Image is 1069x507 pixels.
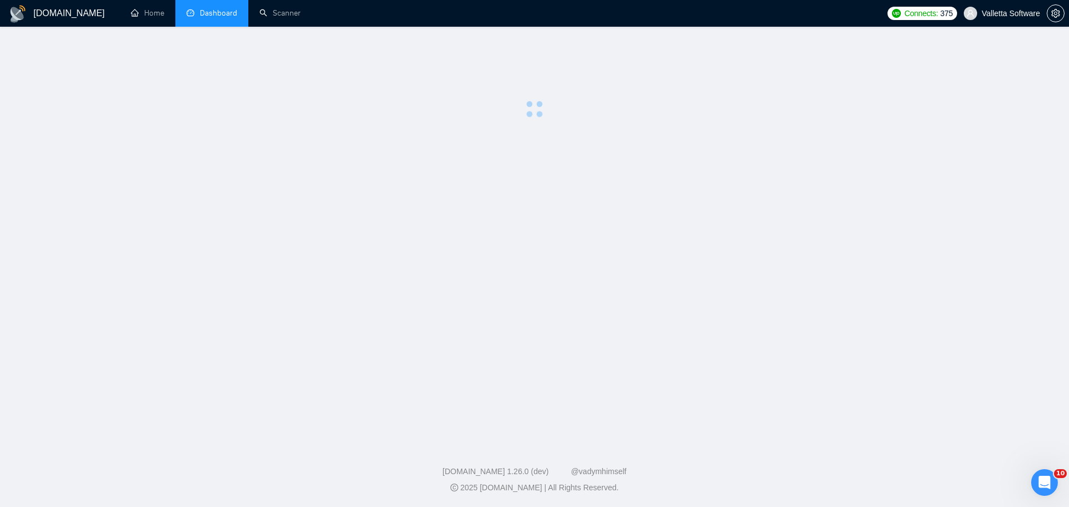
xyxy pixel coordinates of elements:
[200,8,237,18] span: Dashboard
[450,484,458,491] span: copyright
[259,8,301,18] a: searchScanner
[940,7,953,19] span: 375
[1054,469,1067,478] span: 10
[1047,9,1065,18] a: setting
[904,7,938,19] span: Connects:
[9,482,1060,494] div: 2025 [DOMAIN_NAME] | All Rights Reserved.
[892,9,901,18] img: upwork-logo.png
[571,467,626,476] a: @vadymhimself
[1047,4,1065,22] button: setting
[1031,469,1058,496] iframe: Intercom live chat
[9,5,27,23] img: logo
[967,9,974,17] span: user
[131,8,164,18] a: homeHome
[187,9,194,17] span: dashboard
[443,467,549,476] a: [DOMAIN_NAME] 1.26.0 (dev)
